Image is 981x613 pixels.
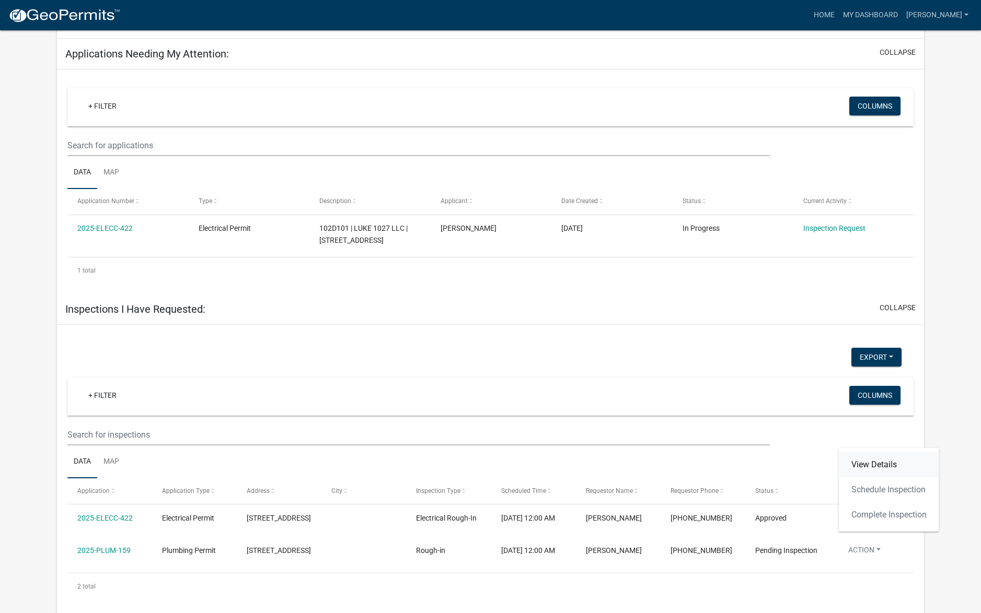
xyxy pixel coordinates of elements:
datatable-header-cell: Requestor Phone [661,478,745,503]
a: Data [67,445,97,479]
button: Action [840,545,889,560]
span: City [331,487,342,494]
button: Columns [849,97,901,115]
datatable-header-cell: Address [237,478,321,503]
datatable-header-cell: Status [673,189,794,214]
a: 2025-PLUM-159 [77,546,131,555]
h5: Applications Needing My Attention: [65,48,229,60]
a: My Dashboard [839,5,902,25]
span: Electrical Rough-In [416,514,477,522]
span: Scheduled Time [501,487,546,494]
a: Inspection Request [803,224,865,232]
datatable-header-cell: Type [188,189,309,214]
span: Application Type [162,487,210,494]
span: 1027 LAKE OCONEE PKWY [247,546,311,555]
span: In Progress [683,224,720,232]
span: Inspection Type [416,487,460,494]
span: Jason Blair [586,546,642,555]
datatable-header-cell: Application [67,478,152,503]
datatable-header-cell: Inspection Type [406,478,491,503]
datatable-header-cell: Description [309,189,431,214]
datatable-header-cell: Actions [830,478,915,503]
div: 2 total [67,573,914,599]
span: 1027 LAKE OCONEE PKWY [247,514,311,522]
datatable-header-cell: Status [745,478,830,503]
span: Approved [755,514,787,522]
a: Home [810,5,839,25]
span: 08/13/2025, 12:00 AM [501,546,555,555]
a: 2025-ELECC-422 [77,514,133,522]
a: Map [97,156,125,190]
datatable-header-cell: Requestor Name [575,478,660,503]
span: Rough-in [416,546,445,555]
datatable-header-cell: City [321,478,406,503]
span: Address [247,487,270,494]
span: Requestor Phone [671,487,719,494]
input: Search for applications [67,135,770,156]
span: Jason Blair [586,514,642,522]
div: 1 total [67,257,914,284]
span: Status [755,487,774,494]
datatable-header-cell: Applicant [431,189,552,214]
span: Date Created [561,197,598,205]
span: Pending Inspection [755,546,817,555]
a: + Filter [80,97,125,115]
span: 08/06/2025 [561,224,583,232]
span: Allisha T Blair [441,224,497,232]
h5: Inspections I Have Requested: [65,303,205,315]
a: 2025-ELECC-422 [77,224,133,232]
a: View Details [839,452,939,477]
datatable-header-cell: Application Type [152,478,237,503]
div: Action [839,448,939,532]
a: Map [97,445,125,479]
span: 102D101 | LUKE 1027 LLC | 274 Iron Horse Dr [319,224,408,244]
span: Requestor Name [586,487,633,494]
span: Type [199,197,212,205]
span: Application Number [77,197,134,205]
span: 08/11/2025, 12:00 AM [501,514,555,522]
datatable-header-cell: Date Created [551,189,673,214]
span: Current Activity [803,197,847,205]
button: collapse [880,302,916,313]
span: Plumbing Permit [162,546,216,555]
span: Electrical Permit [162,514,214,522]
a: [PERSON_NAME] [902,5,973,25]
div: collapse [57,69,924,294]
datatable-header-cell: Application Number [67,189,189,214]
button: Columns [849,386,901,405]
span: Applicant [441,197,468,205]
a: Data [67,156,97,190]
span: Electrical Permit [199,224,251,232]
a: + Filter [80,386,125,405]
span: 678-270-9004 [671,546,732,555]
span: 678-270-9004 [671,514,732,522]
button: Export [851,348,902,367]
input: Search for inspections [67,424,770,445]
span: Application [77,487,110,494]
span: Description [319,197,351,205]
button: collapse [880,47,916,58]
datatable-header-cell: Scheduled Time [491,478,575,503]
span: Status [683,197,701,205]
datatable-header-cell: Current Activity [793,189,915,214]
